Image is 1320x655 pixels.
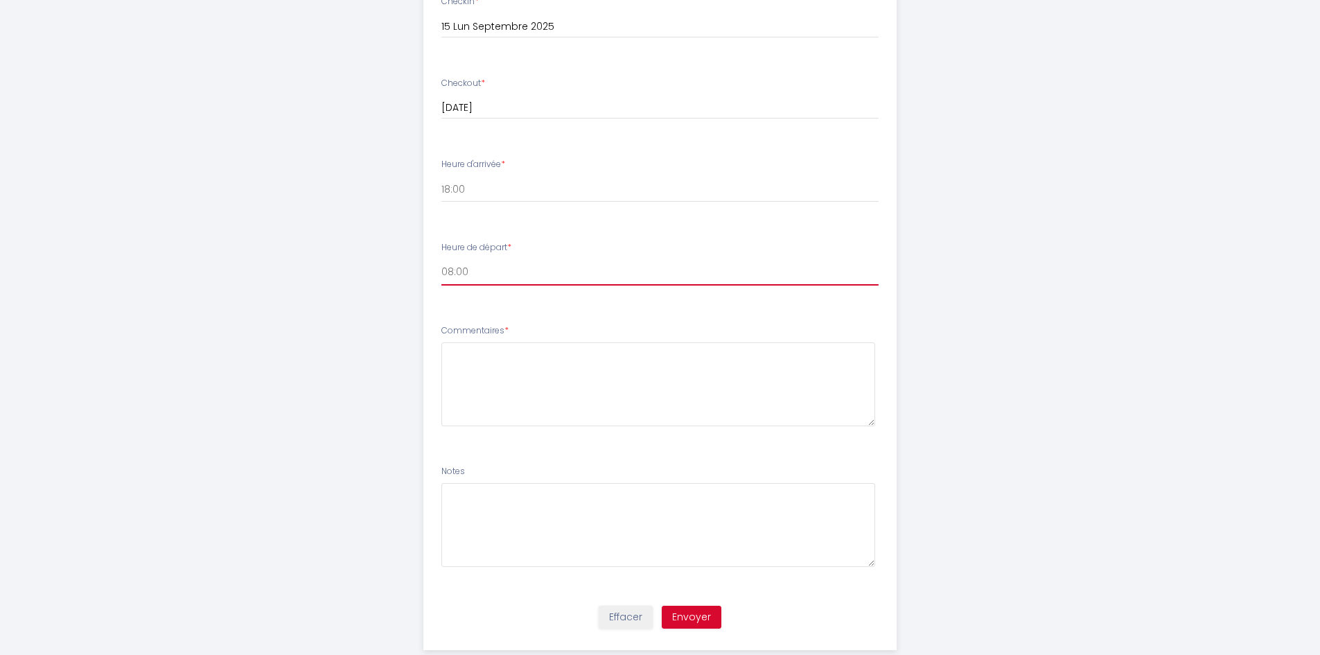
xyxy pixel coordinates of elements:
[441,465,465,478] label: Notes
[441,241,511,254] label: Heure de départ
[441,77,485,90] label: Checkout
[662,606,721,629] button: Envoyer
[441,158,505,171] label: Heure d'arrivée
[599,606,653,629] button: Effacer
[441,324,509,338] label: Commentaires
